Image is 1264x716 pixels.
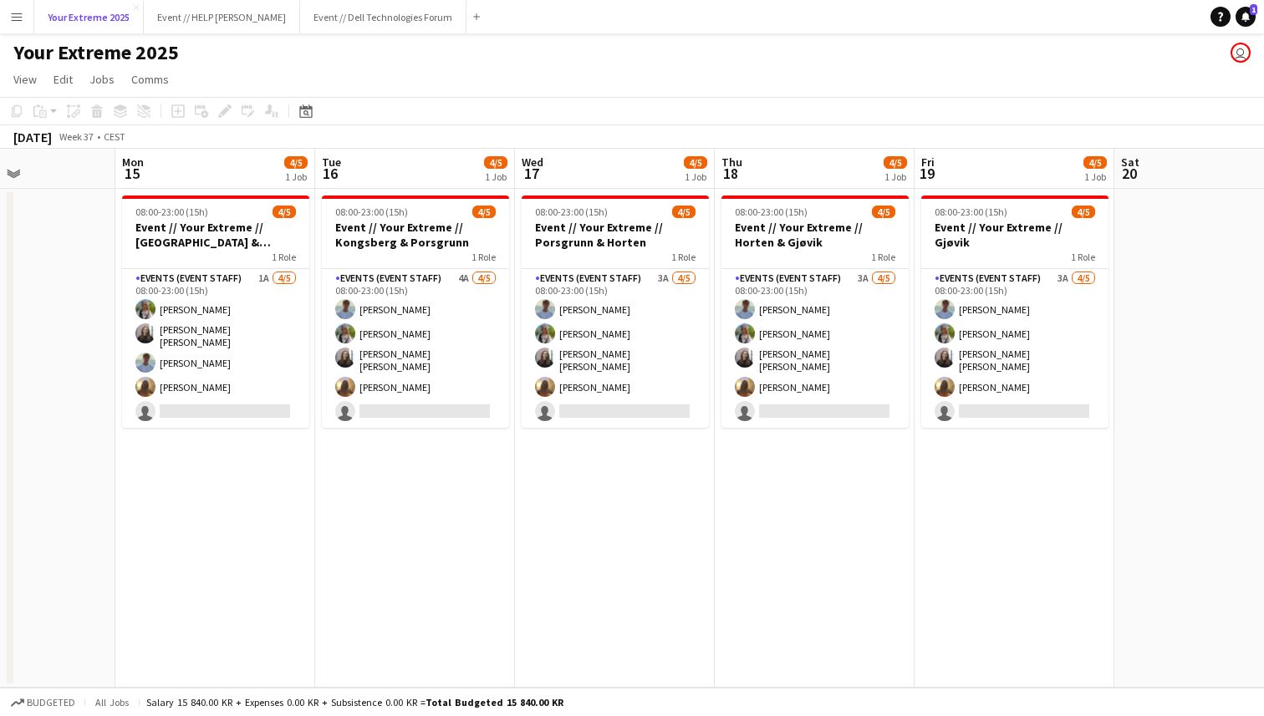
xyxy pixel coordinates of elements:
a: Jobs [83,69,121,90]
div: CEST [104,130,125,143]
a: Comms [125,69,176,90]
span: Sat [1121,155,1139,170]
button: Budgeted [8,693,78,712]
span: 08:00-23:00 (15h) [735,206,808,218]
span: Comms [131,72,169,87]
div: [DATE] [13,129,52,145]
span: 08:00-23:00 (15h) [135,206,208,218]
a: View [7,69,43,90]
app-job-card: 08:00-23:00 (15h)4/5Event // Your Extreme // Porsgrunn & Horten1 RoleEvents (Event Staff)3A4/508:... [522,196,709,428]
span: 4/5 [884,156,907,169]
span: 20 [1119,164,1139,183]
span: 4/5 [672,206,696,218]
app-card-role: Events (Event Staff)4A4/508:00-23:00 (15h)[PERSON_NAME][PERSON_NAME][PERSON_NAME] [PERSON_NAME][P... [322,269,509,428]
app-card-role: Events (Event Staff)1A4/508:00-23:00 (15h)[PERSON_NAME][PERSON_NAME] [PERSON_NAME][PERSON_NAME][P... [122,269,309,428]
span: 1 Role [272,251,296,263]
div: 1 Job [884,170,906,183]
button: Event // Dell Technologies Forum [300,1,466,33]
h3: Event // Your Extreme // Kongsberg & Porsgrunn [322,220,509,250]
div: 1 Job [485,170,507,183]
app-card-role: Events (Event Staff)3A4/508:00-23:00 (15h)[PERSON_NAME][PERSON_NAME][PERSON_NAME] [PERSON_NAME][P... [721,269,909,428]
span: 1 Role [871,251,895,263]
span: Budgeted [27,697,75,708]
span: Thu [721,155,742,170]
span: 4/5 [1072,206,1095,218]
h3: Event // Your Extreme // [GEOGRAPHIC_DATA] & [GEOGRAPHIC_DATA] [122,220,309,250]
div: 1 Job [685,170,706,183]
span: 4/5 [484,156,507,169]
div: 1 Job [1084,170,1106,183]
span: 18 [719,164,742,183]
span: 4/5 [872,206,895,218]
h3: Event // Your Extreme // Porsgrunn & Horten [522,220,709,250]
div: Salary 15 840.00 KR + Expenses 0.00 KR + Subsistence 0.00 KR = [146,696,563,708]
app-job-card: 08:00-23:00 (15h)4/5Event // Your Extreme // [GEOGRAPHIC_DATA] & [GEOGRAPHIC_DATA]1 RoleEvents (E... [122,196,309,428]
span: 4/5 [684,156,707,169]
span: 08:00-23:00 (15h) [535,206,608,218]
button: Event // HELP [PERSON_NAME] [144,1,300,33]
span: 17 [519,164,543,183]
span: Edit [54,72,73,87]
span: 1 Role [1071,251,1095,263]
span: 1 Role [471,251,496,263]
span: 4/5 [273,206,296,218]
span: All jobs [92,696,132,708]
span: 1 [1250,4,1257,15]
span: 4/5 [472,206,496,218]
app-job-card: 08:00-23:00 (15h)4/5Event // Your Extreme // Kongsberg & Porsgrunn1 RoleEvents (Event Staff)4A4/5... [322,196,509,428]
span: View [13,72,37,87]
span: 16 [319,164,341,183]
h3: Event // Your Extreme // Gjøvik [921,220,1109,250]
span: Fri [921,155,935,170]
span: 4/5 [1083,156,1107,169]
h3: Event // Your Extreme // Horten & Gjøvik [721,220,909,250]
div: 1 Job [285,170,307,183]
app-job-card: 08:00-23:00 (15h)4/5Event // Your Extreme // Horten & Gjøvik1 RoleEvents (Event Staff)3A4/508:00-... [721,196,909,428]
span: Mon [122,155,144,170]
span: Tue [322,155,341,170]
span: 15 [120,164,144,183]
h1: Your Extreme 2025 [13,40,179,65]
span: Wed [522,155,543,170]
span: Week 37 [55,130,97,143]
span: 08:00-23:00 (15h) [935,206,1007,218]
app-user-avatar: Lars Songe [1231,43,1251,63]
a: Edit [47,69,79,90]
app-job-card: 08:00-23:00 (15h)4/5Event // Your Extreme // Gjøvik1 RoleEvents (Event Staff)3A4/508:00-23:00 (15... [921,196,1109,428]
app-card-role: Events (Event Staff)3A4/508:00-23:00 (15h)[PERSON_NAME][PERSON_NAME][PERSON_NAME] [PERSON_NAME][P... [522,269,709,428]
span: 19 [919,164,935,183]
span: Jobs [89,72,115,87]
app-card-role: Events (Event Staff)3A4/508:00-23:00 (15h)[PERSON_NAME][PERSON_NAME][PERSON_NAME] [PERSON_NAME][P... [921,269,1109,428]
a: 1 [1236,7,1256,27]
button: Your Extreme 2025 [34,1,144,33]
span: 08:00-23:00 (15h) [335,206,408,218]
span: 4/5 [284,156,308,169]
span: 1 Role [671,251,696,263]
span: Total Budgeted 15 840.00 KR [426,696,563,708]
